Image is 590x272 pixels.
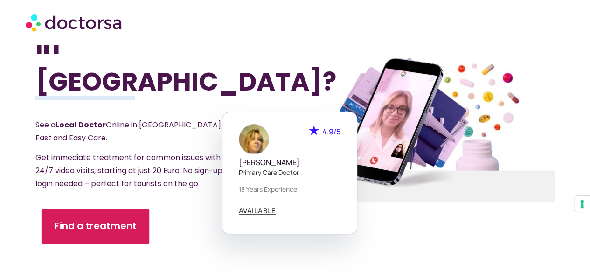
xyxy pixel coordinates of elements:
[239,167,340,177] p: Primary care doctor
[56,119,106,130] strong: Local Doctor
[239,184,340,194] p: 18 years experience
[239,207,276,215] a: AVAILABLE
[574,196,590,212] button: Your consent preferences for tracking technologies
[239,158,340,167] h5: [PERSON_NAME]
[35,119,228,143] span: See a Online in [GEOGRAPHIC_DATA] – Fast and Easy Care.
[239,207,276,214] span: AVAILABLE
[322,126,340,137] span: 4.9/5
[42,209,149,244] a: Find a treatment
[55,219,137,233] span: Find a treatment
[35,152,232,189] span: Get immediate treatment for common issues with 24/7 video visits, starting at just 20 Euro. No si...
